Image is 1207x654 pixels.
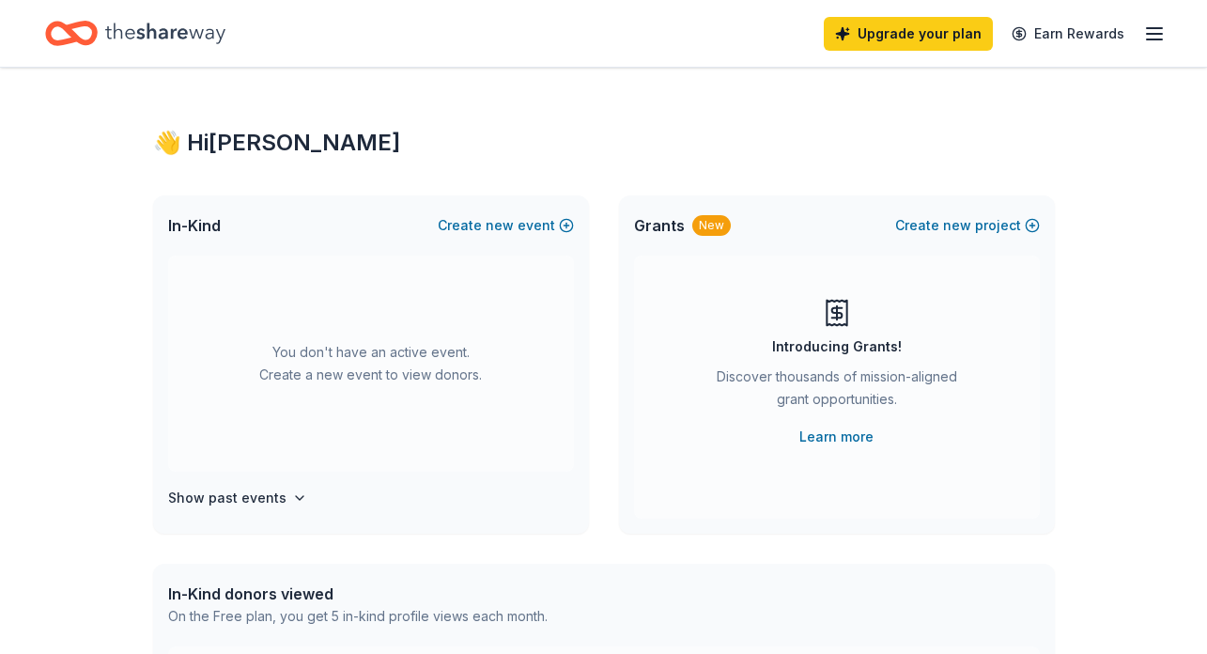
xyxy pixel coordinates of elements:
button: Createnewevent [438,214,574,237]
span: new [943,214,971,237]
a: Learn more [799,426,874,448]
div: On the Free plan, you get 5 in-kind profile views each month. [168,605,548,628]
div: You don't have an active event. Create a new event to view donors. [168,256,574,472]
div: 👋 Hi [PERSON_NAME] [153,128,1055,158]
span: In-Kind [168,214,221,237]
div: New [692,215,731,236]
button: Createnewproject [895,214,1040,237]
span: Grants [634,214,685,237]
a: Home [45,11,225,55]
div: In-Kind donors viewed [168,583,548,605]
div: Introducing Grants! [772,335,902,358]
a: Upgrade your plan [824,17,993,51]
span: new [486,214,514,237]
a: Earn Rewards [1000,17,1136,51]
div: Discover thousands of mission-aligned grant opportunities. [709,366,965,418]
h4: Show past events [168,487,286,509]
button: Show past events [168,487,307,509]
